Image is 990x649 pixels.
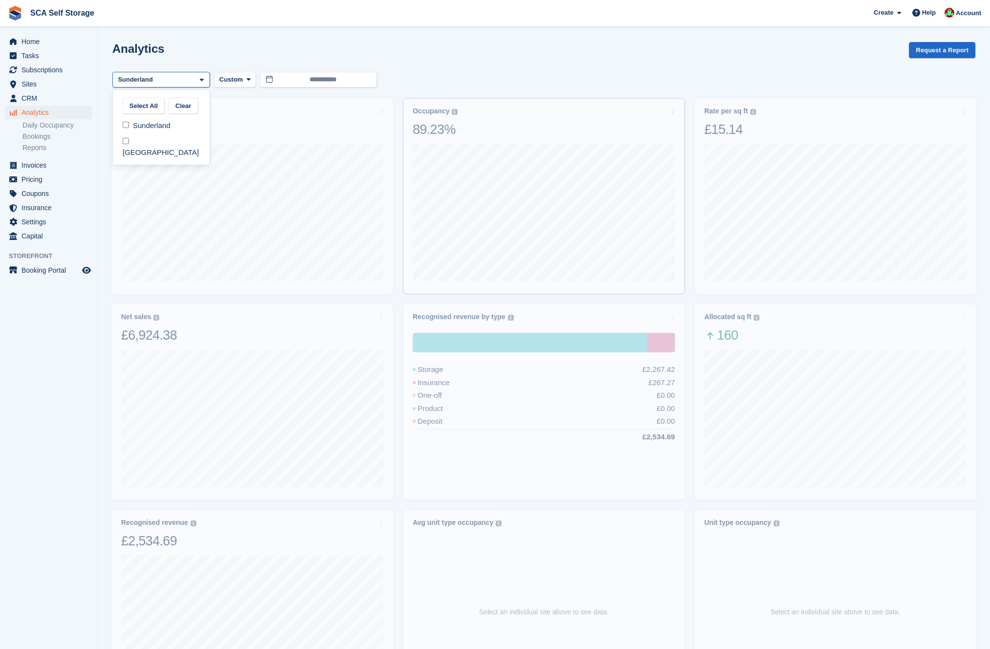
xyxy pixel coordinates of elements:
[26,5,98,21] a: SCA Self Storage
[21,158,80,172] span: Invoices
[21,91,80,105] span: CRM
[5,229,92,243] a: menu
[21,263,80,277] span: Booking Portal
[945,8,954,18] img: Dale Chapman
[9,251,97,261] span: Storefront
[5,49,92,63] a: menu
[5,187,92,200] a: menu
[21,77,80,91] span: Sites
[5,35,92,48] a: menu
[21,215,80,229] span: Settings
[112,42,165,55] h2: Analytics
[21,173,80,186] span: Pricing
[21,229,80,243] span: Capital
[5,77,92,91] a: menu
[5,201,92,215] a: menu
[5,91,92,105] a: menu
[5,106,92,119] a: menu
[922,8,936,18] span: Help
[5,215,92,229] a: menu
[22,132,92,141] a: Bookings
[21,49,80,63] span: Tasks
[956,8,981,18] span: Account
[22,143,92,152] a: Reports
[8,6,22,21] img: stora-icon-8386f47178a22dfd0bd8f6a31ec36ba5ce8667c1dd55bd0f319d3a0aa187defe.svg
[5,158,92,172] a: menu
[21,35,80,48] span: Home
[5,263,92,277] a: menu
[5,63,92,77] a: menu
[21,63,80,77] span: Subscriptions
[5,173,92,186] a: menu
[22,121,92,130] a: Daily Occupancy
[21,187,80,200] span: Coupons
[81,264,92,276] a: Preview store
[21,201,80,215] span: Insurance
[874,8,893,18] span: Create
[21,106,80,119] span: Analytics
[909,42,975,58] button: Request a Report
